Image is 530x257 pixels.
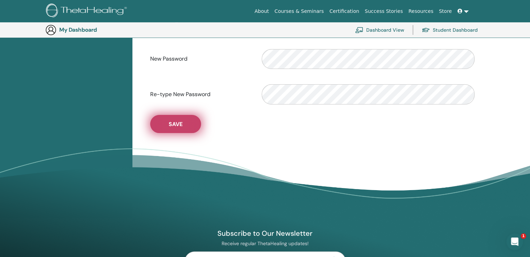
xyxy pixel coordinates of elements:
[406,5,436,18] a: Resources
[46,3,129,19] img: logo.png
[185,240,346,247] p: Receive regular ThetaHealing updates!
[145,52,256,65] label: New Password
[422,27,430,33] img: graduation-cap.svg
[327,5,362,18] a: Certification
[422,22,478,38] a: Student Dashboard
[185,229,346,238] h4: Subscribe to Our Newsletter
[355,22,404,38] a: Dashboard View
[169,120,183,128] span: Save
[145,88,256,101] label: Re-type New Password
[45,24,56,36] img: generic-user-icon.jpg
[252,5,271,18] a: About
[436,5,455,18] a: Store
[150,115,201,133] button: Save
[59,26,129,33] h3: My Dashboard
[362,5,406,18] a: Success Stories
[272,5,327,18] a: Courses & Seminars
[521,233,526,239] span: 1
[355,27,363,33] img: chalkboard-teacher.svg
[506,233,523,250] iframe: Intercom live chat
